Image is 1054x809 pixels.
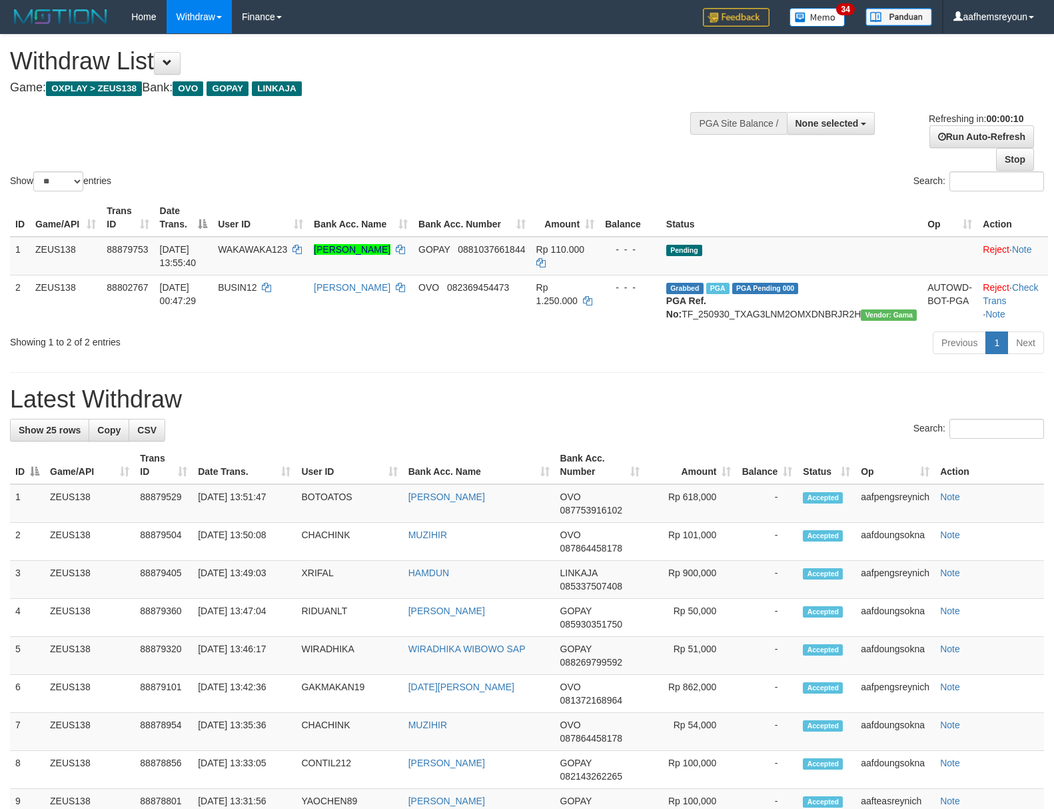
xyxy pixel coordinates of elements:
span: Accepted [803,796,843,808]
th: Bank Acc. Number: activate to sort column ascending [555,446,645,484]
span: Copy 0881037661844 to clipboard [458,244,525,255]
td: ZEUS138 [45,523,135,561]
span: Copy [97,425,121,436]
td: · [977,237,1048,275]
th: Game/API: activate to sort column ascending [45,446,135,484]
span: Copy 082369454473 to clipboard [447,282,509,293]
td: 88879101 [135,675,193,713]
span: GOPAY [560,606,592,616]
a: Check Trans [983,282,1038,306]
th: Action [977,199,1048,237]
span: Copy 088269799592 to clipboard [560,657,622,668]
td: ZEUS138 [45,751,135,789]
span: BUSIN12 [218,282,257,293]
th: Status: activate to sort column ascending [797,446,855,484]
td: BOTOATOS [296,484,402,523]
span: Pending [666,245,702,256]
td: - [736,523,797,561]
div: - - - [605,281,656,294]
input: Search: [949,419,1044,439]
td: ZEUS138 [45,484,135,523]
th: Amount: activate to sort column ascending [531,199,600,237]
span: [DATE] 00:47:29 [160,282,197,306]
a: Note [940,682,960,692]
a: Note [940,758,960,768]
td: 3 [10,561,45,599]
b: PGA Ref. No: [666,295,706,319]
td: - [736,599,797,637]
span: 88802767 [107,282,148,293]
th: Game/API: activate to sort column ascending [30,199,101,237]
a: Show 25 rows [10,419,89,442]
td: [DATE] 13:47:04 [193,599,296,637]
span: Copy 085337507408 to clipboard [560,581,622,592]
a: Run Auto-Refresh [929,125,1034,148]
td: ZEUS138 [30,237,101,275]
a: HAMDUN [408,568,449,578]
th: Action [935,446,1044,484]
span: OVO [418,282,439,293]
td: ZEUS138 [45,561,135,599]
td: [DATE] 13:33:05 [193,751,296,789]
td: aafpengsreynich [855,561,935,599]
a: Copy [89,419,129,442]
a: [PERSON_NAME] [408,606,485,616]
h1: Withdraw List [10,48,690,75]
th: Balance: activate to sort column ascending [736,446,797,484]
td: Rp 101,000 [645,523,736,561]
span: 34 [836,3,854,15]
span: Rp 1.250.000 [536,282,578,306]
td: 88879529 [135,484,193,523]
a: Note [940,720,960,730]
select: Showentries [33,171,83,191]
td: aafdoungsokna [855,637,935,675]
strong: 00:00:10 [986,113,1023,124]
span: GOPAY [560,758,592,768]
span: Vendor URL: https://trx31.1velocity.biz [861,309,917,321]
span: [DATE] 13:55:40 [160,244,197,268]
input: Search: [949,171,1044,191]
a: Previous [933,331,986,354]
td: aafdoungsokna [855,751,935,789]
td: [DATE] 13:42:36 [193,675,296,713]
span: Copy 085930351750 to clipboard [560,619,622,630]
td: - [736,713,797,751]
a: [PERSON_NAME] [408,492,485,502]
th: Trans ID: activate to sort column ascending [101,199,154,237]
label: Search: [913,171,1044,191]
a: [PERSON_NAME] [408,796,485,806]
span: Refreshing in: [929,113,1023,124]
td: 88878856 [135,751,193,789]
div: PGA Site Balance / [690,112,786,135]
span: GOPAY [560,796,592,806]
span: OVO [560,530,581,540]
td: 88879405 [135,561,193,599]
a: Note [1012,244,1032,255]
a: Reject [983,244,1009,255]
a: [PERSON_NAME] [314,244,390,255]
a: Note [940,530,960,540]
td: ZEUS138 [30,275,101,326]
td: Rp 51,000 [645,637,736,675]
td: CONTIL212 [296,751,402,789]
span: OXPLAY > ZEUS138 [46,81,142,96]
span: OVO [560,682,581,692]
span: Accepted [803,606,843,618]
a: MUZIHIR [408,720,447,730]
span: GOPAY [560,644,592,654]
td: Rp 50,000 [645,599,736,637]
td: ZEUS138 [45,599,135,637]
a: [PERSON_NAME] [314,282,390,293]
span: Accepted [803,568,843,580]
span: Accepted [803,644,843,656]
a: Note [940,644,960,654]
td: - [736,637,797,675]
span: OVO [560,492,581,502]
span: Copy 087864458178 to clipboard [560,733,622,744]
td: XRIFAL [296,561,402,599]
td: 2 [10,275,30,326]
a: [PERSON_NAME] [408,758,485,768]
span: GOPAY [418,244,450,255]
th: Bank Acc. Name: activate to sort column ascending [403,446,555,484]
td: 1 [10,237,30,275]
